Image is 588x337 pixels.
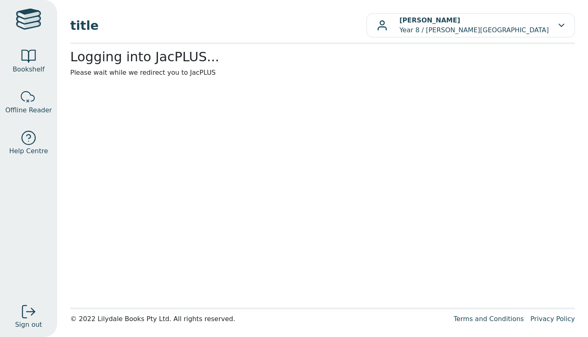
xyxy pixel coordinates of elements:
a: Privacy Policy [530,315,575,323]
div: © 2022 Lilydale Books Pty Ltd. All rights reserved. [70,314,447,324]
span: Sign out [15,320,42,330]
span: title [70,16,366,35]
h2: Logging into JacPLUS... [70,49,575,65]
span: Help Centre [9,146,48,156]
button: [PERSON_NAME]Year 8 / [PERSON_NAME][GEOGRAPHIC_DATA] [366,13,575,38]
a: Terms and Conditions [454,315,524,323]
span: Offline Reader [5,105,52,115]
b: [PERSON_NAME] [399,16,460,24]
p: Year 8 / [PERSON_NAME][GEOGRAPHIC_DATA] [399,16,549,35]
p: Please wait while we redirect you to JacPLUS [70,68,575,78]
span: Bookshelf [13,65,45,74]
